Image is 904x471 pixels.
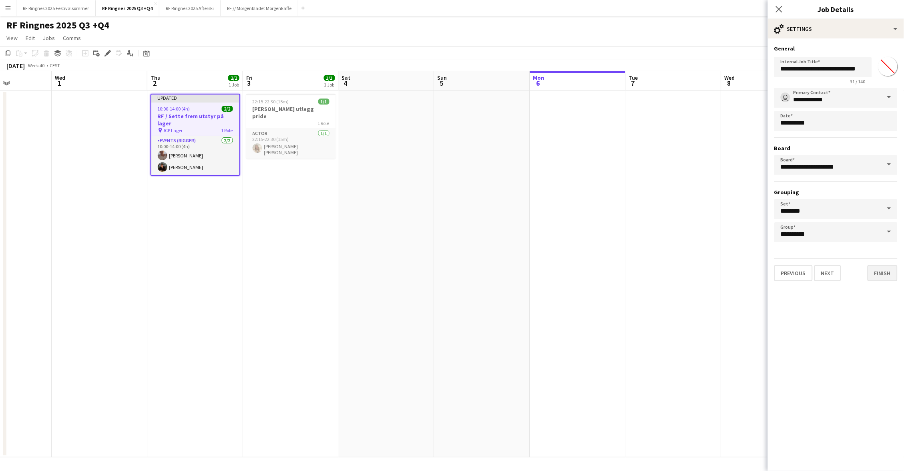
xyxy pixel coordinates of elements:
button: RF Ringnes 2025 Festivalsommer [16,0,96,16]
span: 3 [245,78,253,88]
a: Jobs [40,33,58,43]
span: Wed [725,74,735,81]
app-card-role: Events (Rigger)2/210:00-14:00 (4h)[PERSON_NAME][PERSON_NAME] [151,136,239,175]
span: 6 [532,78,544,88]
span: Comms [63,34,81,42]
a: Comms [60,33,84,43]
span: 10:00-14:00 (4h) [158,106,190,112]
span: Sat [342,74,351,81]
span: Week 40 [26,62,46,68]
a: Edit [22,33,38,43]
div: Settings [768,19,904,38]
span: 7 [628,78,638,88]
span: 5 [436,78,447,88]
span: Tue [629,74,638,81]
span: Jobs [43,34,55,42]
h3: General [774,45,898,52]
span: 2 [149,78,161,88]
button: Previous [774,265,813,281]
span: Sun [438,74,447,81]
span: 31 / 140 [844,78,872,85]
span: 2/2 [228,75,239,81]
button: RF Ringnes 2025 Q3 +Q4 [96,0,159,16]
span: 1 Role [318,120,329,126]
div: Updated [151,95,239,101]
span: 22:15-22:30 (15m) [253,99,289,105]
span: 4 [341,78,351,88]
div: 1 Job [324,82,335,88]
span: 8 [723,78,735,88]
button: Next [814,265,841,281]
span: Mon [533,74,544,81]
span: View [6,34,18,42]
h3: Grouping [774,189,898,196]
button: RF // Morgenbladet Morgenkaffe [221,0,298,16]
div: [DATE] [6,62,25,70]
h1: RF Ringnes 2025 Q3 +Q4 [6,19,109,31]
span: 1 [54,78,65,88]
span: Thu [151,74,161,81]
h3: RF / Sette frem utstyr på lager [151,113,239,127]
span: 1 Role [221,127,233,133]
a: View [3,33,21,43]
span: 1/1 [318,99,329,105]
button: RF Ringnes 2025 Afterski [159,0,221,16]
h3: [PERSON_NAME] utlegg pride [246,105,336,120]
span: Fri [246,74,253,81]
h3: Job Details [768,4,904,14]
app-card-role: Actor1/122:15-22:30 (15m)[PERSON_NAME] [PERSON_NAME] [246,129,336,159]
button: Finish [868,265,898,281]
span: Edit [26,34,35,42]
span: Wed [55,74,65,81]
app-job-card: Updated10:00-14:00 (4h)2/2RF / Sette frem utstyr på lager JCP Lager1 RoleEvents (Rigger)2/210:00-... [151,94,240,176]
span: JCP Lager [163,127,183,133]
div: CEST [50,62,60,68]
span: 2/2 [222,106,233,112]
app-job-card: 22:15-22:30 (15m)1/1[PERSON_NAME] utlegg pride1 RoleActor1/122:15-22:30 (15m)[PERSON_NAME] [PERSO... [246,94,336,159]
span: 1/1 [324,75,335,81]
div: 1 Job [229,82,239,88]
h3: Board [774,145,898,152]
